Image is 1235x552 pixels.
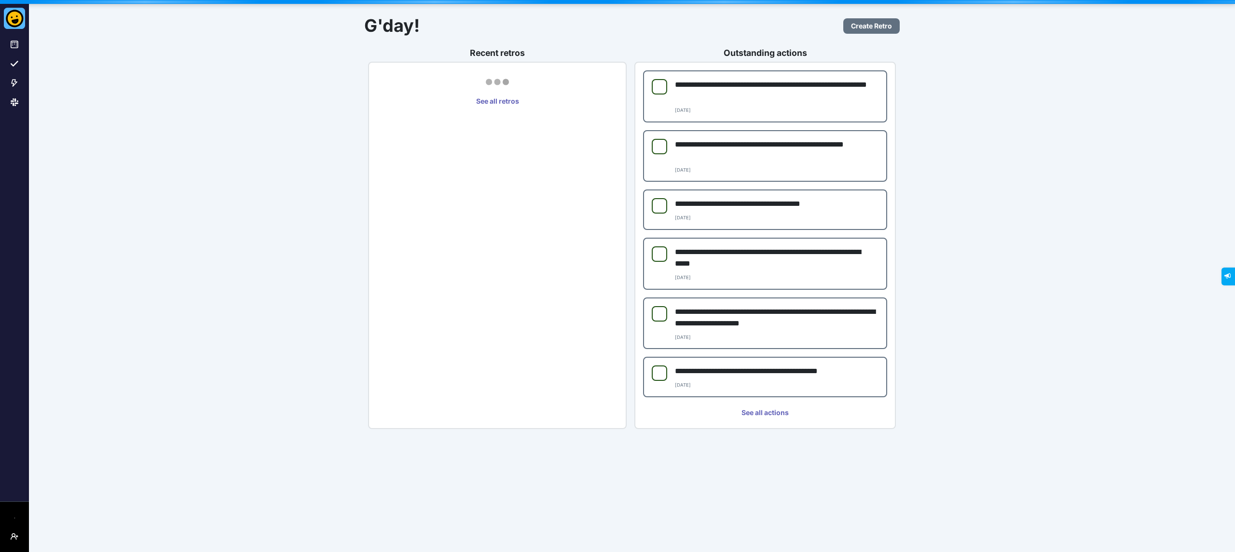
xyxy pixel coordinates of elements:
[675,275,691,280] small: [DATE]
[675,382,691,388] small: [DATE]
[368,48,627,58] h3: Recent retros
[11,533,18,540] i: User menu
[14,518,15,518] img: Workspace
[675,215,691,220] small: [DATE]
[11,540,18,548] span: User menu
[7,3,12,9] span: 
[7,510,22,525] button: Workspace
[843,18,900,34] a: Create Retro
[675,167,691,173] small: [DATE]
[643,405,887,420] a: See all actions
[675,108,691,113] small: [DATE]
[364,15,766,36] h1: G'day!
[634,48,896,58] h3: Outstanding actions
[7,529,22,544] button: User menu
[4,8,25,29] img: Better
[377,94,618,109] a: See all retros
[675,335,691,340] small: [DATE]
[486,70,509,94] img: activityIndicator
